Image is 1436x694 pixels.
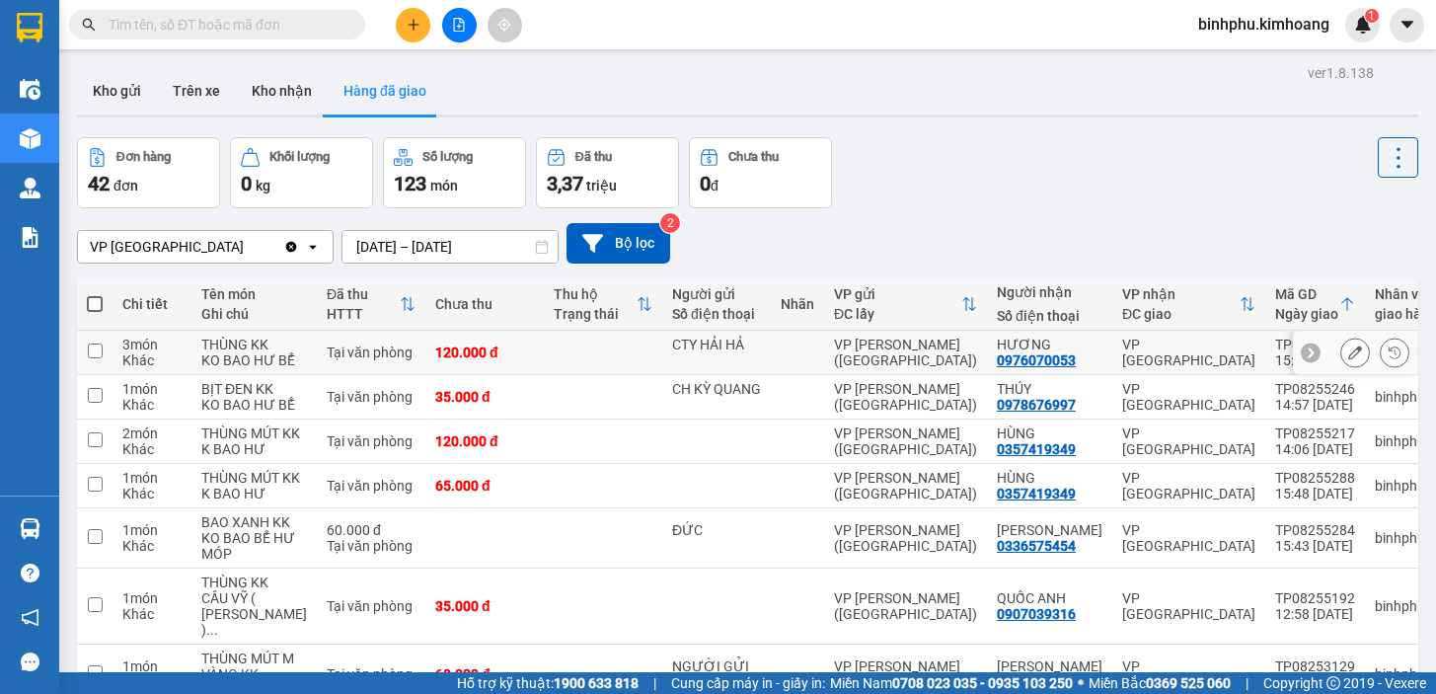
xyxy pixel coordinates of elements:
[435,389,534,405] div: 35.000 đ
[122,352,182,368] div: Khác
[122,337,182,352] div: 3 món
[435,296,534,312] div: Chưa thu
[1275,306,1339,322] div: Ngày giao
[77,67,157,115] button: Kho gửi
[109,14,341,36] input: Tìm tên, số ĐT hoặc mã đơn
[1275,441,1355,457] div: 14:06 [DATE]
[1275,425,1355,441] div: TP08255217
[422,150,473,164] div: Số lượng
[1089,672,1231,694] span: Miền Bắc
[327,522,416,538] div: 60.000 đ
[452,18,466,32] span: file-add
[997,337,1102,352] div: HƯƠNG
[834,337,977,368] div: VP [PERSON_NAME] ([GEOGRAPHIC_DATA])
[1112,278,1265,331] th: Toggle SortBy
[1122,470,1255,501] div: VP [GEOGRAPHIC_DATA]
[700,172,711,195] span: 0
[1265,278,1365,331] th: Toggle SortBy
[236,67,328,115] button: Kho nhận
[892,675,1073,691] strong: 0708 023 035 - 0935 103 250
[201,486,307,501] div: K BAO HƯ
[201,397,307,413] div: KO BAO HƯ BỂ
[122,397,182,413] div: Khác
[554,306,637,322] div: Trạng thái
[201,306,307,322] div: Ghi chú
[201,352,307,368] div: KO BAO HƯ BỂ
[17,13,42,42] img: logo-vxr
[689,137,832,208] button: Chưa thu0đ
[122,606,182,622] div: Khác
[781,296,814,312] div: Nhãn
[1122,590,1255,622] div: VP [GEOGRAPHIC_DATA]
[1275,590,1355,606] div: TP08255192
[317,278,425,331] th: Toggle SortBy
[201,286,307,302] div: Tên món
[442,8,477,42] button: file-add
[206,622,218,638] span: ...
[20,79,40,100] img: warehouse-icon
[1365,9,1379,23] sup: 1
[997,397,1076,413] div: 0978676997
[256,178,270,193] span: kg
[997,538,1076,554] div: 0336575454
[672,522,761,538] div: ĐỨC
[246,237,248,257] input: Selected VP Bình Phú.
[122,486,182,501] div: Khác
[728,150,779,164] div: Chưa thu
[122,381,182,397] div: 1 món
[21,564,39,582] span: question-circle
[20,518,40,539] img: warehouse-icon
[327,538,416,554] div: Tại văn phòng
[283,239,299,255] svg: Clear value
[554,675,639,691] strong: 1900 633 818
[1275,658,1355,674] div: TP08253129
[536,137,679,208] button: Đã thu3,37 triệu
[567,223,670,264] button: Bộ lọc
[1122,286,1240,302] div: VP nhận
[660,213,680,233] sup: 2
[201,575,307,590] div: THÙNG KK
[672,306,761,322] div: Số điện thoại
[157,67,236,115] button: Trên xe
[671,672,825,694] span: Cung cấp máy in - giấy in:
[672,337,761,352] div: CTY HẢI HẢ
[241,172,252,195] span: 0
[122,538,182,554] div: Khác
[90,237,244,257] div: VP [GEOGRAPHIC_DATA]
[997,590,1102,606] div: QUỐC ANH
[834,590,977,622] div: VP [PERSON_NAME] ([GEOGRAPHIC_DATA])
[430,178,458,193] span: món
[201,590,307,638] div: CẦU VỸ ( K BAO HƯ ) HƯ KHÔNG ĐỀN
[830,672,1073,694] span: Miền Nam
[327,345,416,360] div: Tại văn phòng
[997,606,1076,622] div: 0907039316
[327,598,416,614] div: Tại văn phòng
[544,278,662,331] th: Toggle SortBy
[269,150,330,164] div: Khối lượng
[201,381,307,397] div: BỊT ĐEN KK
[113,178,138,193] span: đơn
[82,18,96,32] span: search
[327,666,416,682] div: Tại văn phòng
[1368,9,1375,23] span: 1
[1275,486,1355,501] div: 15:48 [DATE]
[997,425,1102,441] div: HÙNG
[1122,306,1240,322] div: ĐC giao
[834,522,977,554] div: VP [PERSON_NAME] ([GEOGRAPHIC_DATA])
[1275,397,1355,413] div: 14:57 [DATE]
[834,286,961,302] div: VP gửi
[1354,16,1372,34] img: icon-new-feature
[834,306,961,322] div: ĐC lấy
[1340,338,1370,367] div: Sửa đơn hàng
[201,337,307,352] div: THÙNG KK
[20,227,40,248] img: solution-icon
[1182,12,1345,37] span: binhphu.kimhoang
[997,658,1102,674] div: LÊ HƯƠNG
[834,381,977,413] div: VP [PERSON_NAME] ([GEOGRAPHIC_DATA])
[1122,522,1255,554] div: VP [GEOGRAPHIC_DATA]
[834,658,977,690] div: VP [PERSON_NAME] ([GEOGRAPHIC_DATA])
[1326,676,1340,690] span: copyright
[1275,606,1355,622] div: 12:58 [DATE]
[997,486,1076,501] div: 0357419349
[1275,538,1355,554] div: 15:43 [DATE]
